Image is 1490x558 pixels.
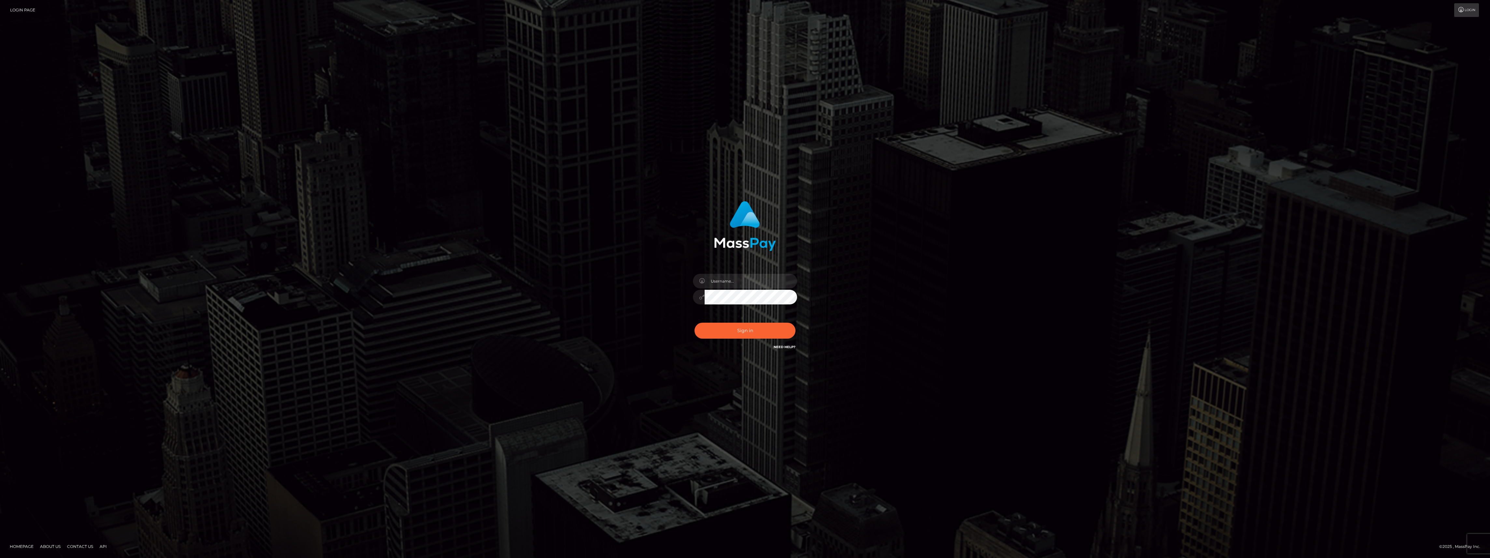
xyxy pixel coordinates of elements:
[705,274,797,288] input: Username...
[64,541,96,551] a: Contact Us
[1454,3,1479,17] a: Login
[774,345,795,349] a: Need Help?
[1439,543,1485,550] div: © 2025 , MassPay Inc.
[714,201,776,251] img: MassPay Login
[695,323,795,339] button: Sign in
[10,3,35,17] a: Login Page
[97,541,109,551] a: API
[7,541,36,551] a: Homepage
[37,541,63,551] a: About Us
